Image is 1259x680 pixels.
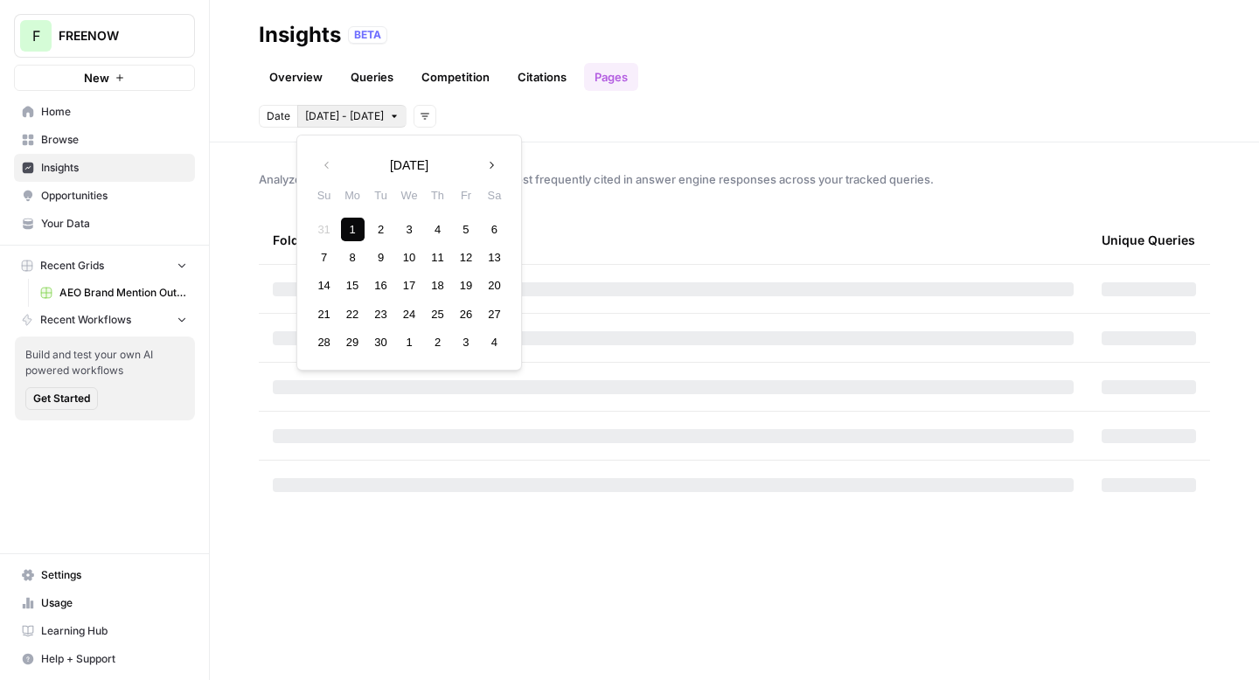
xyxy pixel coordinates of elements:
div: Choose Wednesday, September 17th, 2025 [397,274,421,297]
div: Unique Queries [1102,216,1195,264]
a: Opportunities [14,182,195,210]
span: Opportunities [41,188,187,204]
div: Choose Friday, October 3rd, 2025 [454,330,477,354]
div: Insights [259,21,341,49]
div: Choose Saturday, October 4th, 2025 [483,330,506,354]
div: Choose Wednesday, September 3rd, 2025 [397,218,421,241]
div: Choose Friday, September 26th, 2025 [454,302,477,326]
a: Pages [584,63,638,91]
div: Choose Saturday, September 20th, 2025 [483,274,506,297]
div: Choose Thursday, September 18th, 2025 [426,274,449,297]
span: F [32,25,40,46]
div: Tu [369,184,393,207]
div: We [397,184,421,207]
div: Choose Friday, September 5th, 2025 [454,218,477,241]
span: AEO Brand Mention Outreach [59,285,187,301]
div: Choose Wednesday, October 1st, 2025 [397,330,421,354]
span: Browse [41,132,187,148]
a: AEO Brand Mention Outreach [32,279,195,307]
div: Choose Tuesday, September 30th, 2025 [369,330,393,354]
div: Choose Thursday, September 4th, 2025 [426,218,449,241]
span: Recent Grids [40,258,104,274]
div: [DATE] - [DATE] [296,135,522,371]
div: Folder/Page [273,216,1074,264]
div: Choose Tuesday, September 16th, 2025 [369,274,393,297]
button: Recent Workflows [14,307,195,333]
div: BETA [348,26,387,44]
div: Choose Saturday, September 6th, 2025 [483,218,506,241]
div: Choose Tuesday, September 23rd, 2025 [369,302,393,326]
span: [DATE] [390,156,428,174]
a: Insights [14,154,195,182]
span: Settings [41,567,187,583]
span: Recent Workflows [40,312,131,328]
div: Not available Sunday, August 31st, 2025 [312,218,336,241]
div: Choose Sunday, September 14th, 2025 [312,274,336,297]
div: Choose Monday, September 8th, 2025 [341,246,365,269]
div: Choose Tuesday, September 9th, 2025 [369,246,393,269]
button: New [14,65,195,91]
div: Choose Monday, September 22nd, 2025 [341,302,365,326]
div: Choose Thursday, September 25th, 2025 [426,302,449,326]
div: Choose Friday, September 12th, 2025 [454,246,477,269]
div: Choose Tuesday, September 2nd, 2025 [369,218,393,241]
div: Choose Saturday, September 27th, 2025 [483,302,506,326]
button: Help + Support [14,645,195,673]
a: Competition [411,63,500,91]
div: Sa [483,184,506,207]
span: Your Data [41,216,187,232]
a: Settings [14,561,195,589]
button: Workspace: FREENOW [14,14,195,58]
div: Choose Sunday, September 28th, 2025 [312,330,336,354]
div: Su [312,184,336,207]
div: Choose Wednesday, September 10th, 2025 [397,246,421,269]
a: Citations [507,63,577,91]
span: Get Started [33,391,90,406]
div: Choose Monday, September 1st, 2025 [341,218,365,241]
span: Build and test your own AI powered workflows [25,347,184,378]
div: Th [426,184,449,207]
a: Home [14,98,195,126]
a: Browse [14,126,195,154]
div: Choose Monday, September 15th, 2025 [341,274,365,297]
div: Choose Wednesday, September 24th, 2025 [397,302,421,326]
span: [DATE] - [DATE] [305,108,384,124]
button: Recent Grids [14,253,195,279]
a: Learning Hub [14,617,195,645]
div: Choose Friday, September 19th, 2025 [454,274,477,297]
span: Analyze which website folders and pages are most frequently cited in answer engine responses acro... [259,170,1210,188]
span: Learning Hub [41,623,187,639]
div: month 2025-09 [310,215,508,357]
div: Choose Saturday, September 13th, 2025 [483,246,506,269]
span: Help + Support [41,651,187,667]
div: Mo [341,184,365,207]
span: New [84,69,109,87]
span: Insights [41,160,187,176]
span: Usage [41,595,187,611]
button: [DATE] - [DATE] [297,105,407,128]
a: Your Data [14,210,195,238]
span: Home [41,104,187,120]
div: Choose Thursday, October 2nd, 2025 [426,330,449,354]
div: Fr [454,184,477,207]
div: Choose Monday, September 29th, 2025 [341,330,365,354]
span: FREENOW [59,27,164,45]
span: Date [267,108,290,124]
a: Overview [259,63,333,91]
a: Usage [14,589,195,617]
div: Choose Sunday, September 21st, 2025 [312,302,336,326]
div: Choose Sunday, September 7th, 2025 [312,246,336,269]
a: Queries [340,63,404,91]
button: Get Started [25,387,98,410]
div: Choose Thursday, September 11th, 2025 [426,246,449,269]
